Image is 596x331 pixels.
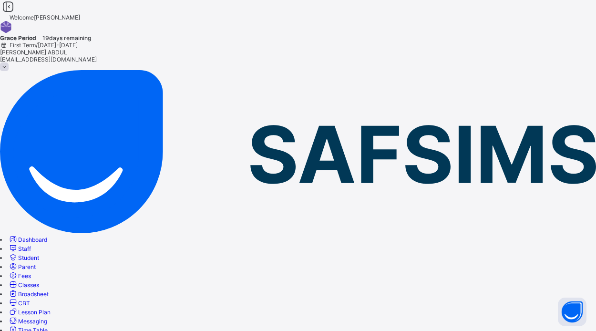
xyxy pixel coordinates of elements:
[8,300,30,307] a: CBT
[8,290,49,298] a: Broadsheet
[8,272,31,279] a: Fees
[18,318,47,325] span: Messaging
[18,281,39,289] span: Classes
[8,309,51,316] a: Lesson Plan
[18,236,47,243] span: Dashboard
[18,254,39,261] span: Student
[18,309,51,316] span: Lesson Plan
[8,245,31,252] a: Staff
[18,272,31,279] span: Fees
[8,281,39,289] a: Classes
[18,245,31,252] span: Staff
[18,300,30,307] span: CBT
[558,298,586,326] button: Open asap
[18,290,49,298] span: Broadsheet
[8,263,36,270] a: Parent
[18,263,36,270] span: Parent
[8,254,39,261] a: Student
[8,236,47,243] a: Dashboard
[42,34,91,41] span: 19 days remaining
[10,14,80,21] span: Welcome [PERSON_NAME]
[8,318,47,325] a: Messaging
